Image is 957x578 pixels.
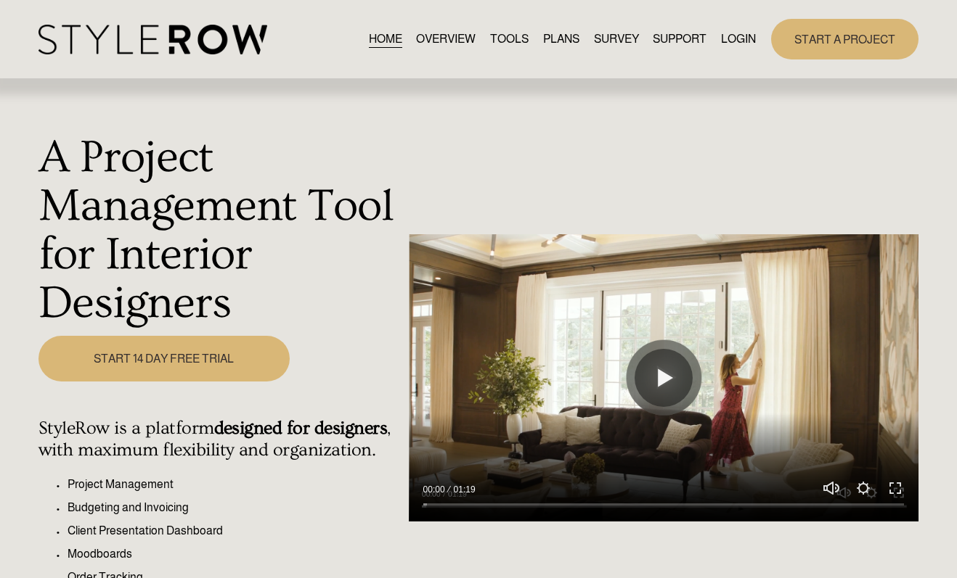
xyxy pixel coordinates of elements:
button: Play [635,349,693,407]
h4: StyleRow is a platform , with maximum flexibility and organization. [38,418,401,461]
a: START A PROJECT [771,19,919,59]
p: Moodboards [68,545,401,563]
input: Seek [423,499,905,509]
p: Client Presentation Dashboard [68,522,401,540]
p: Project Management [68,476,401,493]
a: folder dropdown [653,29,706,49]
a: SURVEY [594,29,639,49]
a: LOGIN [721,29,756,49]
span: SUPPORT [653,30,706,48]
a: TOOLS [490,29,529,49]
a: HOME [369,29,402,49]
div: Current time [423,482,449,497]
h1: A Project Management Tool for Interior Designers [38,133,401,328]
a: PLANS [543,29,579,49]
a: START 14 DAY FREE TRIAL [38,336,290,381]
div: Duration [449,482,479,497]
strong: designed for designers [214,418,388,439]
p: Budgeting and Invoicing [68,499,401,516]
img: StyleRow [38,25,267,54]
a: OVERVIEW [416,29,476,49]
